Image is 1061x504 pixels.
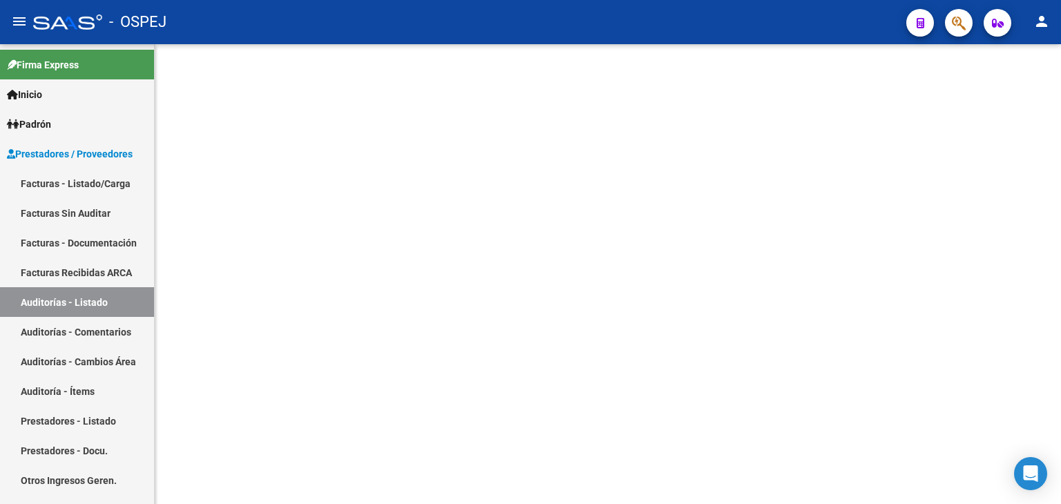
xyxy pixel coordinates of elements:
[1033,13,1050,30] mat-icon: person
[7,117,51,132] span: Padrón
[11,13,28,30] mat-icon: menu
[7,57,79,72] span: Firma Express
[109,7,166,37] span: - OSPEJ
[1014,457,1047,490] div: Open Intercom Messenger
[7,87,42,102] span: Inicio
[7,146,133,162] span: Prestadores / Proveedores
